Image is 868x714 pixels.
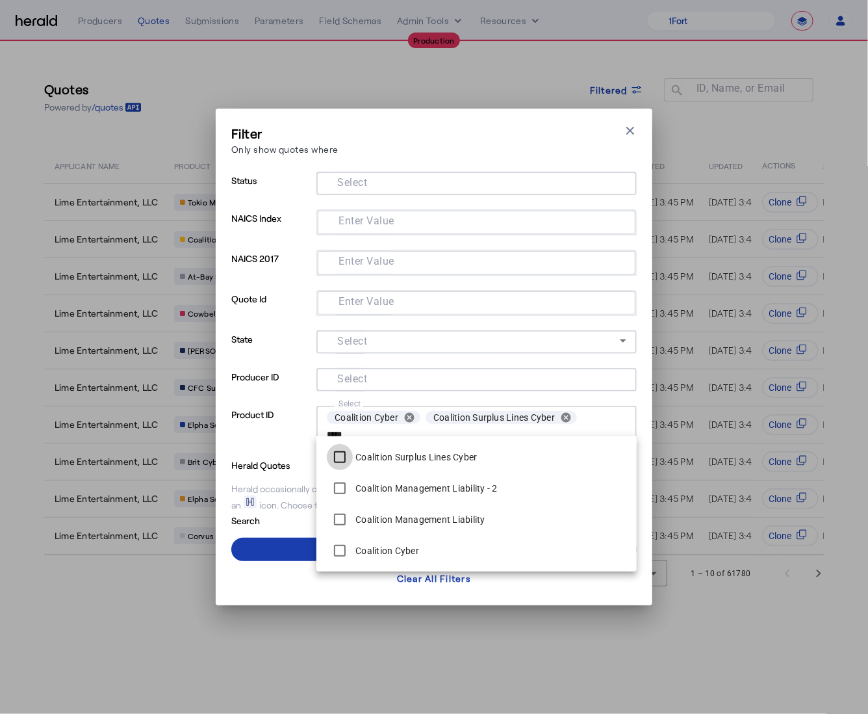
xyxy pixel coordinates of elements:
mat-label: Enter Value [338,296,394,308]
mat-chip-grid: Selection [328,213,625,229]
label: Coalition Cyber [353,544,419,557]
h3: Filter [231,124,338,142]
label: Coalition Surplus Lines Cyber [353,451,477,464]
p: NAICS Index [231,209,311,250]
span: Coalition Cyber [335,411,398,424]
p: Producer ID [231,368,311,406]
mat-chip-grid: Selection [327,371,626,386]
mat-label: Select [338,399,361,408]
mat-chip-grid: Selection [327,408,626,442]
label: Coalition Management Liability - 2 [353,482,498,495]
p: Search [231,512,333,527]
mat-label: Enter Value [338,256,394,268]
p: Only show quotes where [231,142,338,156]
label: Coalition Management Liability [353,513,485,526]
p: NAICS 2017 [231,250,311,290]
mat-label: Select [337,373,367,386]
button: Apply Filters [231,538,637,561]
p: Product ID [231,406,311,456]
span: Coalition Surplus Lines Cyber [433,411,555,424]
mat-chip-grid: Selection [328,254,625,269]
mat-label: Enter Value [338,215,394,228]
mat-chip-grid: Selection [327,174,626,190]
p: Herald Quotes [231,456,333,472]
mat-chip-grid: Selection [328,294,625,310]
button: Clear All Filters [231,566,637,590]
p: Quote Id [231,290,311,330]
div: Clear All Filters [397,572,471,585]
p: State [231,330,311,368]
mat-label: Select [337,177,367,189]
p: Status [231,172,311,209]
button: remove Coalition Cyber [398,412,420,423]
div: Herald occasionally creates quotes on your behalf for testing purposes, which will be shown with ... [231,483,637,512]
button: remove Coalition Surplus Lines Cyber [555,412,577,423]
mat-label: Select [337,336,367,348]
